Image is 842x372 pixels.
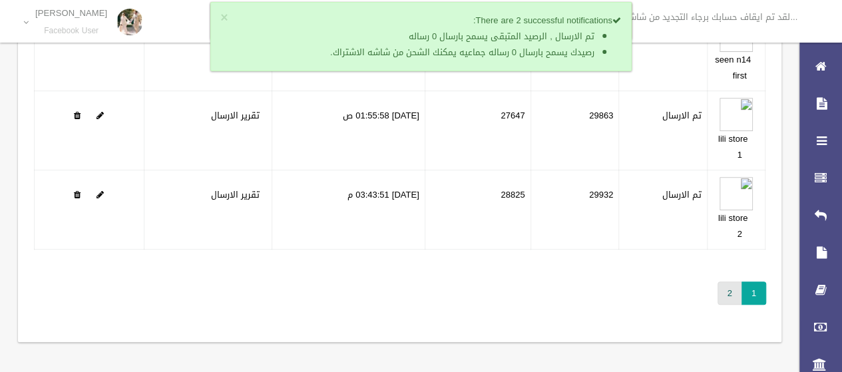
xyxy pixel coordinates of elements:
a: تقرير الارسال [211,107,260,124]
p: [PERSON_NAME] [35,8,107,18]
img: 638869814820377983.Mp4 [720,177,753,210]
td: [DATE] 03:43:51 م [272,170,425,250]
a: تقرير الارسال [211,186,260,203]
td: 29863 [530,91,619,170]
td: 28825 [425,170,530,250]
img: 638794116010268494.Mp4 [720,98,753,131]
strong: There are 2 successful notifications: [473,12,621,29]
a: 2 [718,281,742,305]
label: تم الارسال [662,187,702,203]
label: تم الارسال [662,108,702,124]
a: Edit [720,186,753,203]
span: 1 [741,281,766,305]
small: Facebook User [35,26,107,36]
a: Edit [97,107,104,124]
a: lili store 2 [718,210,747,242]
a: lili store 1 [718,130,747,163]
td: 29932 [530,170,619,250]
td: [DATE] 01:55:58 ص [272,91,425,170]
a: seen n14 first [715,51,751,84]
a: Edit [720,107,753,124]
li: تم الارسال , الرصيد المتبقى يسمح بارسال 0 رساله [245,29,594,45]
button: × [220,11,228,25]
li: رصيدك يسمح بارسال 0 رساله جماعيه يمكنك الشحن من شاشه الاشتراك. [245,45,594,61]
td: 27647 [425,91,530,170]
a: Edit [97,186,104,203]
